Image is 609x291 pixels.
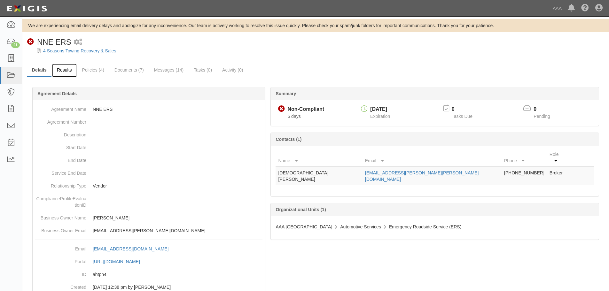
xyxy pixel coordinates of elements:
[35,224,86,234] dt: Business Owner Email
[278,106,285,112] i: Non-Compliant
[74,39,82,46] i: 2 scheduled workflows
[52,64,77,77] a: Results
[93,246,168,252] div: [EMAIL_ADDRESS][DOMAIN_NAME]
[35,180,262,192] dd: Vendor
[93,215,262,221] p: [PERSON_NAME]
[35,141,86,151] dt: Start Date
[502,167,547,185] td: [PHONE_NUMBER]
[547,149,568,167] th: Role
[77,64,109,76] a: Policies (4)
[27,39,34,45] i: Non-Compliant
[287,106,324,113] div: Non-Compliant
[35,268,262,281] dd: ahtpn4
[35,281,86,290] dt: Created
[35,242,86,252] dt: Email
[93,227,262,234] p: [EMAIL_ADDRESS][PERSON_NAME][DOMAIN_NAME]
[149,64,189,76] a: Messages (14)
[340,224,381,229] span: Automotive Services
[110,64,149,76] a: Documents (7)
[370,106,390,113] div: [DATE]
[35,255,86,265] dt: Portal
[189,64,217,76] a: Tasks (0)
[35,103,262,116] dd: NNE ERS
[11,42,20,48] div: 21
[37,91,77,96] b: Agreement Details
[276,137,301,142] b: Contacts (1)
[27,37,71,48] div: NNE ERS
[217,64,248,76] a: Activity (0)
[276,207,326,212] b: Organizational Units (1)
[534,114,550,119] span: Pending
[5,3,49,14] img: logo-5460c22ac91f19d4615b14bd174203de0afe785f0fc80cf4dbbc73dc1793850b.png
[581,4,589,12] i: Help Center - Complianz
[35,103,86,112] dt: Agreement Name
[27,64,51,77] a: Details
[502,149,547,167] th: Phone
[35,268,86,278] dt: ID
[550,2,565,15] a: AAA
[35,116,86,125] dt: Agreement Number
[93,246,176,251] a: [EMAIL_ADDRESS][DOMAIN_NAME]
[276,224,332,229] span: AAA [GEOGRAPHIC_DATA]
[534,106,558,113] p: 0
[35,211,86,221] dt: Business Owner Name
[37,38,71,46] span: NNE ERS
[43,48,116,53] a: 4 Seasons Towing Recovery & Sales
[389,224,461,229] span: Emergency Roadside Service (ERS)
[547,167,568,185] td: Broker
[35,154,86,164] dt: End Date
[363,149,502,167] th: Email
[35,180,86,189] dt: Relationship Type
[93,259,147,264] a: [URL][DOMAIN_NAME]
[35,192,86,208] dt: ComplianceProfileEvaluationID
[276,167,362,185] td: [DEMOGRAPHIC_DATA][PERSON_NAME]
[22,22,609,29] div: We are experiencing email delivery delays and apologize for any inconvenience. Our team is active...
[276,149,362,167] th: Name
[287,114,301,119] span: Since 08/07/2025
[452,114,472,119] span: Tasks Due
[35,167,86,176] dt: Service End Date
[370,114,390,119] span: Expiration
[35,128,86,138] dt: Description
[276,91,296,96] b: Summary
[452,106,480,113] p: 0
[365,170,479,182] a: [EMAIL_ADDRESS][PERSON_NAME][PERSON_NAME][DOMAIN_NAME]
